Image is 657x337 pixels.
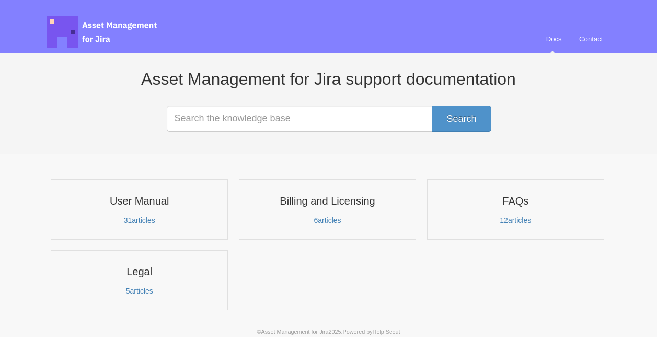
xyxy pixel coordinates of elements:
[343,329,400,335] span: Powered by
[446,114,476,124] span: Search
[246,216,409,225] p: articles
[434,216,597,225] p: articles
[538,25,570,53] a: Docs
[246,194,409,208] h3: Billing and Licensing
[432,106,491,132] button: Search
[47,16,158,48] span: Asset Management for Jira Docs
[57,216,221,225] p: articles
[57,286,221,296] p: articles
[239,179,416,240] a: Billing and Licensing 6articles
[571,25,610,53] a: Contact
[167,106,491,132] input: Search the knowledge base
[314,216,318,224] span: 6
[434,194,597,208] h3: FAQs
[51,179,228,240] a: User Manual 31articles
[57,265,221,278] h3: Legal
[500,216,508,224] span: 12
[57,194,221,208] h3: User Manual
[427,179,604,240] a: FAQs 12articles
[261,329,329,335] a: Asset Management for Jira
[126,287,130,295] span: 5
[124,216,132,224] span: 31
[47,327,611,336] p: © 2025.
[373,329,400,335] a: Help Scout
[51,250,228,310] a: Legal 5articles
